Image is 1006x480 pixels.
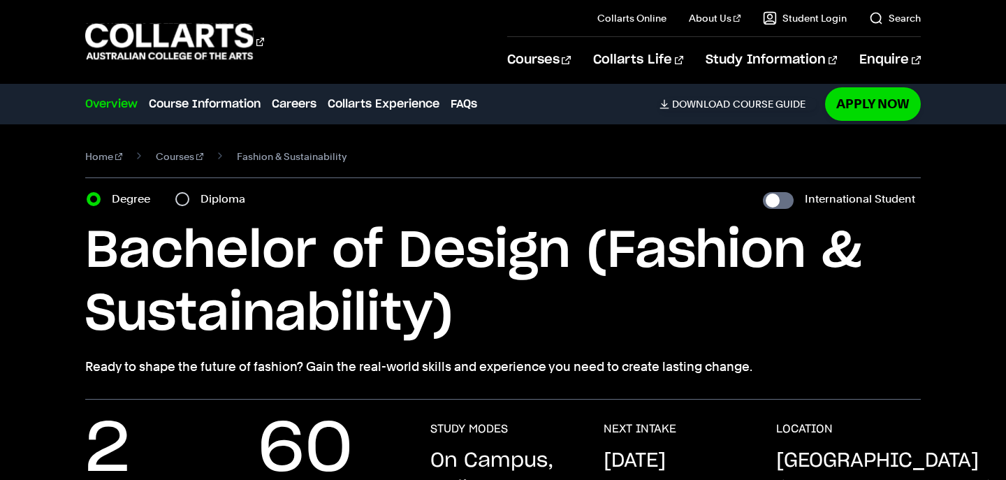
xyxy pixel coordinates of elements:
[604,422,676,436] h3: NEXT INTAKE
[593,37,683,83] a: Collarts Life
[237,147,347,166] span: Fashion & Sustainability
[507,37,571,83] a: Courses
[597,11,666,25] a: Collarts Online
[272,96,316,112] a: Careers
[201,189,254,209] label: Diploma
[672,98,730,110] span: Download
[85,147,122,166] a: Home
[430,422,508,436] h3: STUDY MODES
[85,422,130,478] p: 2
[763,11,847,25] a: Student Login
[85,220,920,346] h1: Bachelor of Design (Fashion & Sustainability)
[859,37,920,83] a: Enquire
[689,11,741,25] a: About Us
[85,357,920,377] p: Ready to shape the future of fashion? Gain the real-world skills and experience you need to creat...
[776,422,833,436] h3: LOCATION
[869,11,921,25] a: Search
[112,189,159,209] label: Degree
[258,422,353,478] p: 60
[451,96,477,112] a: FAQs
[805,189,915,209] label: International Student
[659,98,817,110] a: DownloadCourse Guide
[604,447,666,475] p: [DATE]
[156,147,203,166] a: Courses
[328,96,439,112] a: Collarts Experience
[85,22,264,61] div: Go to homepage
[706,37,837,83] a: Study Information
[825,87,921,120] a: Apply Now
[149,96,261,112] a: Course Information
[85,96,138,112] a: Overview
